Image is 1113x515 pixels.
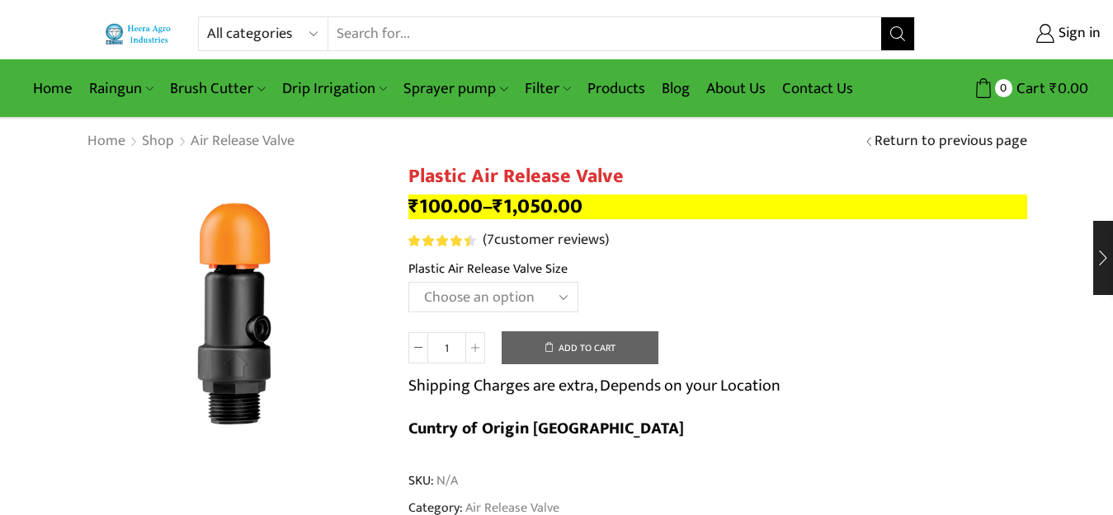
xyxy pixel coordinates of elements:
h1: Plastic Air Release Valve [408,165,1027,189]
nav: Breadcrumb [87,131,295,152]
a: Contact Us [774,69,861,108]
a: Home [87,131,126,152]
a: Shop [141,131,175,152]
a: Home [25,69,81,108]
label: Plastic Air Release Valve Size [408,260,568,279]
span: 0 [995,79,1012,96]
span: Cart [1012,77,1045,100]
input: Product quantity [428,332,465,363]
bdi: 0.00 [1049,76,1088,101]
bdi: 1,050.00 [493,190,582,223]
input: Search for... [328,17,881,50]
a: Sign in [940,19,1101,49]
span: ₹ [408,190,419,223]
bdi: 100.00 [408,190,483,223]
span: ₹ [493,190,503,223]
span: Sign in [1054,23,1101,44]
a: Products [579,69,653,108]
button: Add to cart [502,331,658,364]
a: Sprayer pump [395,69,516,108]
a: About Us [698,69,774,108]
b: Cuntry of Origin [GEOGRAPHIC_DATA] [408,414,684,442]
div: Rated 4.57 out of 5 [408,235,475,246]
a: (7customer reviews) [483,230,609,251]
span: 7 [487,227,494,252]
span: Rated out of 5 based on customer ratings [408,235,469,246]
a: Blog [653,69,698,108]
a: Return to previous page [875,131,1027,152]
span: ₹ [1049,76,1058,101]
a: 0 Cart ₹0.00 [931,73,1088,104]
span: N/A [434,471,458,490]
span: 7 [408,235,479,246]
button: Search button [881,17,914,50]
a: Brush Cutter [162,69,273,108]
a: Drip Irrigation [274,69,395,108]
a: Air Release Valve [190,131,295,152]
a: Filter [516,69,579,108]
p: – [408,194,1027,219]
a: Raingun [81,69,162,108]
span: SKU: [408,471,1027,490]
p: Shipping Charges are extra, Depends on your Location [408,372,781,399]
